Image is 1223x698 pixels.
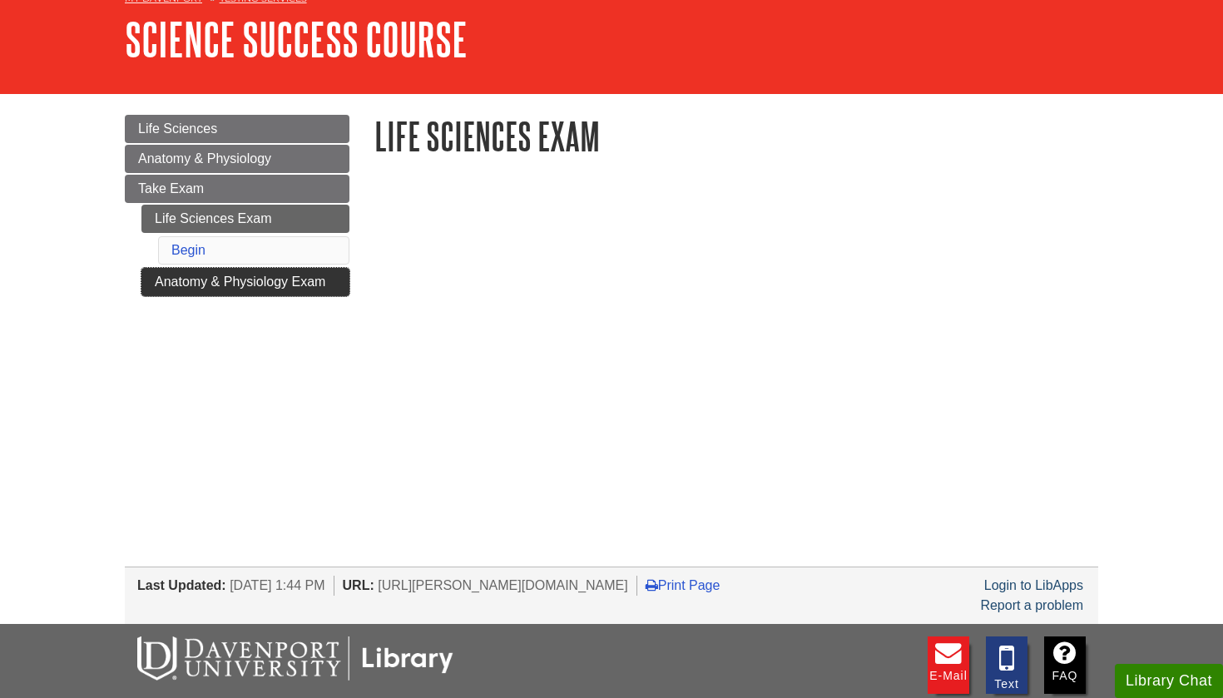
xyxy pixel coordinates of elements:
[374,115,1098,157] h1: Life Sciences Exam
[138,151,271,166] span: Anatomy & Physiology
[646,578,658,592] i: Print Page
[125,115,349,296] div: Guide Page Menu
[378,578,628,592] span: [URL][PERSON_NAME][DOMAIN_NAME]
[141,268,349,296] a: Anatomy & Physiology Exam
[137,578,226,592] span: Last Updated:
[1044,636,1086,694] a: FAQ
[125,13,468,65] a: Science Success Course
[1115,664,1223,698] button: Library Chat
[141,205,349,233] a: Life Sciences Exam
[230,578,324,592] span: [DATE] 1:44 PM
[138,121,217,136] span: Life Sciences
[137,636,453,680] img: DU Libraries
[928,636,969,694] a: E-mail
[125,145,349,173] a: Anatomy & Physiology
[138,181,204,196] span: Take Exam
[986,636,1027,694] a: Text
[980,598,1083,612] a: Report a problem
[984,578,1083,592] a: Login to LibApps
[125,175,349,203] a: Take Exam
[125,115,349,143] a: Life Sciences
[374,195,1098,433] iframe: Science Success: Life Sciences Exam
[646,578,720,592] a: Print Page
[171,243,205,257] a: Begin
[343,578,374,592] span: URL:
